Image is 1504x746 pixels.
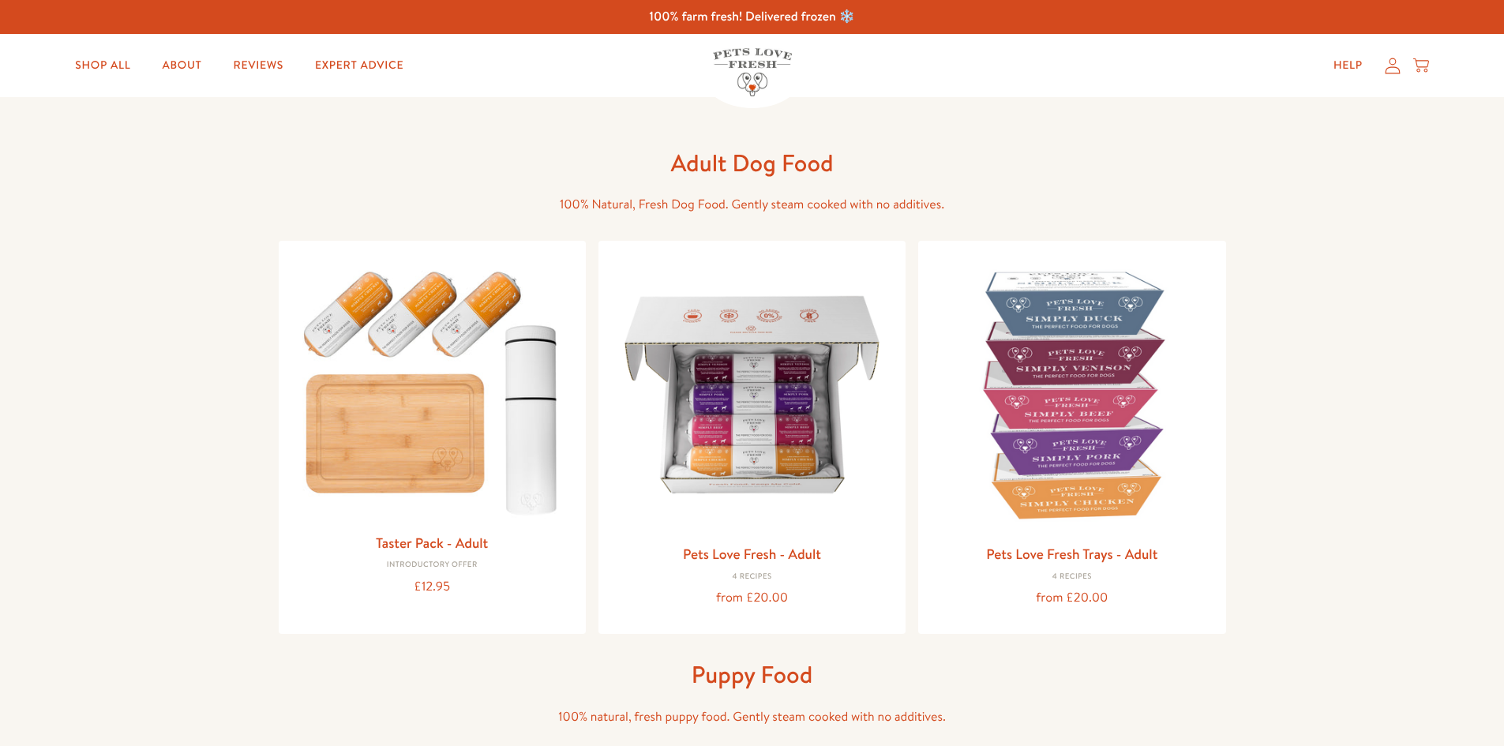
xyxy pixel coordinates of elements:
span: 100% natural, fresh puppy food. Gently steam cooked with no additives. [558,708,946,725]
a: Help [1321,50,1375,81]
a: Shop All [62,50,143,81]
div: 4 Recipes [931,572,1213,582]
img: Pets Love Fresh [713,48,792,96]
a: About [149,50,214,81]
img: Pets Love Fresh Trays - Adult [931,253,1213,535]
div: from £20.00 [611,587,893,609]
h1: Adult Dog Food [500,148,1005,178]
h1: Puppy Food [500,659,1005,690]
div: £12.95 [291,576,573,598]
img: Taster Pack - Adult [291,253,573,524]
a: Taster Pack - Adult [376,533,488,553]
a: Reviews [221,50,296,81]
a: Pets Love Fresh Trays - Adult [986,544,1157,564]
img: Pets Love Fresh - Adult [611,253,893,535]
div: from £20.00 [931,587,1213,609]
a: Pets Love Fresh - Adult [683,544,821,564]
a: Expert Advice [302,50,416,81]
span: 100% Natural, Fresh Dog Food. Gently steam cooked with no additives. [560,196,944,213]
div: 4 Recipes [611,572,893,582]
div: Introductory Offer [291,560,573,570]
